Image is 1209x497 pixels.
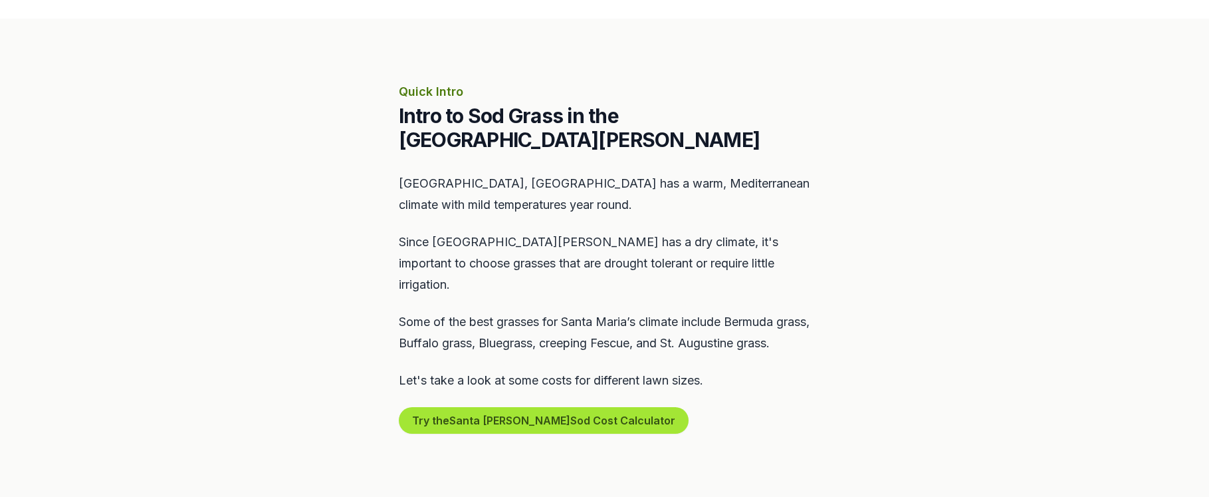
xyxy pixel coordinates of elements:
[399,370,811,391] p: Let's take a look at some costs for different lawn sizes.
[399,173,811,216] p: [GEOGRAPHIC_DATA], [GEOGRAPHIC_DATA] has a warm, Mediterranean climate with mild temperatures yea...
[399,83,811,101] p: Quick Intro
[399,407,689,434] button: Try theSanta [PERSON_NAME]Sod Cost Calculator
[399,104,811,152] h2: Intro to Sod Grass in the [GEOGRAPHIC_DATA][PERSON_NAME]
[399,232,811,295] p: Since [GEOGRAPHIC_DATA][PERSON_NAME] has a dry climate, it's important to choose grasses that are...
[399,311,811,354] p: Some of the best grasses for Santa Maria’s climate include Bermuda grass, Buffalo grass, Bluegras...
